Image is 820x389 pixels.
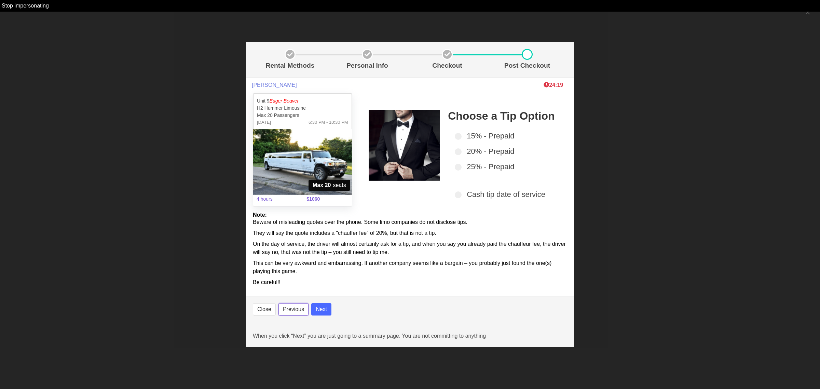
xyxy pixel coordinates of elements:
[252,82,297,88] span: [PERSON_NAME]
[270,98,299,104] em: Eager Beaver
[313,181,331,189] strong: Max 20
[253,332,567,340] p: When you click “Next” you are just going to a summary page. You are not committing to anything
[257,105,348,112] p: H2 Hummer Limousine
[2,3,49,9] a: Stop impersonating
[257,112,348,119] p: Max 20 Passengers
[253,212,567,218] h2: Note:
[455,146,559,157] label: 20% - Prepaid
[278,303,309,316] button: Previous
[455,130,559,142] label: 15% - Prepaid
[455,189,559,200] label: Cash tip date of service
[410,61,484,71] p: Checkout
[309,180,350,191] span: seats
[490,61,564,71] p: Post Checkout
[252,191,302,207] span: 4 hours
[330,61,405,71] p: Personal Info
[253,259,567,276] p: This can be very awkward and embarrassing. If another company seems like a bargain – you probably...
[257,97,348,105] p: Unit 9
[253,303,276,316] button: Close
[253,240,567,256] p: On the day of service, the driver will almost certainly ask for a tip, and when you say you alrea...
[369,110,440,181] img: sidebar-img1.png
[448,110,559,122] h2: Choose a Tip Option
[256,61,325,71] p: Rental Methods
[311,303,331,316] button: Next
[253,278,567,286] p: Be careful!!
[455,161,559,172] label: 25% - Prepaid
[309,119,348,126] span: 6:30 PM - 10:30 PM
[257,119,271,126] span: [DATE]
[544,82,563,88] span: The clock is ticking ⁠— this timer shows how long we'll hold this limo during checkout. If time r...
[544,82,563,88] b: 24:19
[253,218,567,226] p: Beware of misleading quotes over the phone. Some limo companies do not disclose tips.
[253,229,567,237] p: They will say the quote includes a “chauffer fee” of 20%, but that is not a tip.
[253,129,352,195] img: 09%2001.jpg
